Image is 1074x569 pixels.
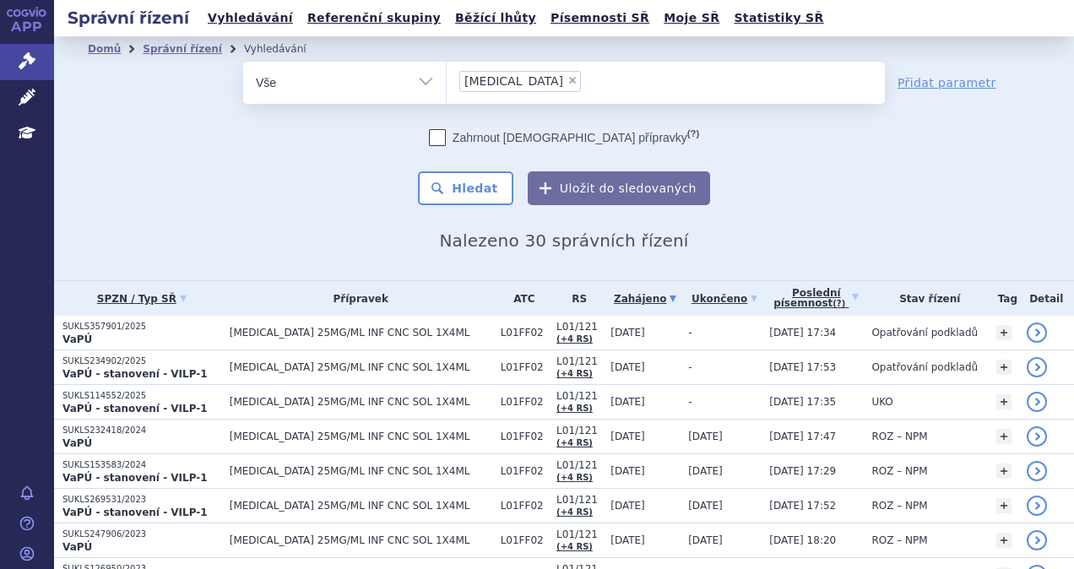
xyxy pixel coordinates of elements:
[230,534,492,546] span: [MEDICAL_DATA] 25MG/ML INF CNC SOL 1X4ML
[769,327,836,339] span: [DATE] 17:34
[62,541,92,553] strong: VaPÚ
[567,75,578,85] span: ×
[996,498,1012,513] a: +
[230,500,492,512] span: [MEDICAL_DATA] 25MG/ML INF CNC SOL 1X4ML
[610,327,645,339] span: [DATE]
[898,74,996,91] a: Přidat parametr
[62,472,208,484] strong: VaPÚ - stanovení - VILP-1
[871,327,978,339] span: Opatřování podkladů
[871,396,892,408] span: UKO
[501,327,548,339] span: L01FF02
[62,494,221,506] p: SUKLS269531/2023
[610,431,645,442] span: [DATE]
[62,368,208,380] strong: VaPÚ - stanovení - VILP-1
[769,500,836,512] span: [DATE] 17:52
[556,390,602,402] span: L01/121
[62,321,221,333] p: SUKLS357901/2025
[492,281,548,316] th: ATC
[556,425,602,436] span: L01/121
[556,355,602,367] span: L01/121
[501,500,548,512] span: L01FF02
[450,7,541,30] a: Běžící lhůty
[302,7,446,30] a: Referenční skupiny
[556,404,593,413] a: (+4 RS)
[556,334,593,344] a: (+4 RS)
[556,494,602,506] span: L01/121
[556,473,593,482] a: (+4 RS)
[996,463,1012,479] a: +
[88,43,121,55] a: Domů
[545,7,654,30] a: Písemnosti SŘ
[769,534,836,546] span: [DATE] 18:20
[1027,461,1047,481] a: detail
[996,533,1012,548] a: +
[501,396,548,408] span: L01FF02
[863,281,988,316] th: Stav řízení
[230,465,492,477] span: [MEDICAL_DATA] 25MG/ML INF CNC SOL 1X4ML
[871,465,927,477] span: ROZ – NPM
[871,361,978,373] span: Opatřování podkladů
[556,438,593,447] a: (+4 RS)
[659,7,724,30] a: Moje SŘ
[610,534,645,546] span: [DATE]
[769,361,836,373] span: [DATE] 17:53
[1027,496,1047,516] a: detail
[439,230,688,251] span: Nalezeno 30 správních řízení
[230,327,492,339] span: [MEDICAL_DATA] 25MG/ML INF CNC SOL 1X4ML
[556,459,602,471] span: L01/121
[221,281,492,316] th: Přípravek
[556,542,593,551] a: (+4 RS)
[1018,281,1074,316] th: Detail
[988,281,1018,316] th: Tag
[871,534,927,546] span: ROZ – NPM
[62,437,92,449] strong: VaPÚ
[54,6,203,30] h2: Správní řízení
[230,396,492,408] span: [MEDICAL_DATA] 25MG/ML INF CNC SOL 1X4ML
[687,128,699,139] abbr: (?)
[556,321,602,333] span: L01/121
[203,7,298,30] a: Vyhledávání
[610,500,645,512] span: [DATE]
[1027,530,1047,550] a: detail
[833,299,845,309] abbr: (?)
[688,287,761,311] a: Ukončeno
[688,361,692,373] span: -
[501,534,548,546] span: L01FF02
[688,500,723,512] span: [DATE]
[62,528,221,540] p: SUKLS247906/2023
[586,70,595,91] input: [MEDICAL_DATA]
[769,281,863,316] a: Poslednípísemnost(?)
[996,325,1012,340] a: +
[688,534,723,546] span: [DATE]
[769,465,836,477] span: [DATE] 17:29
[688,465,723,477] span: [DATE]
[769,396,836,408] span: [DATE] 17:35
[62,459,221,471] p: SUKLS153583/2024
[1027,426,1047,447] a: detail
[62,355,221,367] p: SUKLS234902/2025
[1027,357,1047,377] a: detail
[610,361,645,373] span: [DATE]
[429,129,699,146] label: Zahrnout [DEMOGRAPHIC_DATA] přípravky
[230,361,492,373] span: [MEDICAL_DATA] 25MG/ML INF CNC SOL 1X4ML
[230,431,492,442] span: [MEDICAL_DATA] 25MG/ML INF CNC SOL 1X4ML
[548,281,602,316] th: RS
[418,171,513,205] button: Hledat
[769,431,836,442] span: [DATE] 17:47
[871,500,927,512] span: ROZ – NPM
[501,361,548,373] span: L01FF02
[729,7,828,30] a: Statistiky SŘ
[1027,392,1047,412] a: detail
[62,425,221,436] p: SUKLS232418/2024
[143,43,222,55] a: Správní řízení
[610,287,680,311] a: Zahájeno
[556,369,593,378] a: (+4 RS)
[610,396,645,408] span: [DATE]
[688,396,692,408] span: -
[996,394,1012,409] a: +
[1027,322,1047,343] a: detail
[62,390,221,402] p: SUKLS114552/2025
[501,465,548,477] span: L01FF02
[556,528,602,540] span: L01/121
[62,287,221,311] a: SPZN / Typ SŘ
